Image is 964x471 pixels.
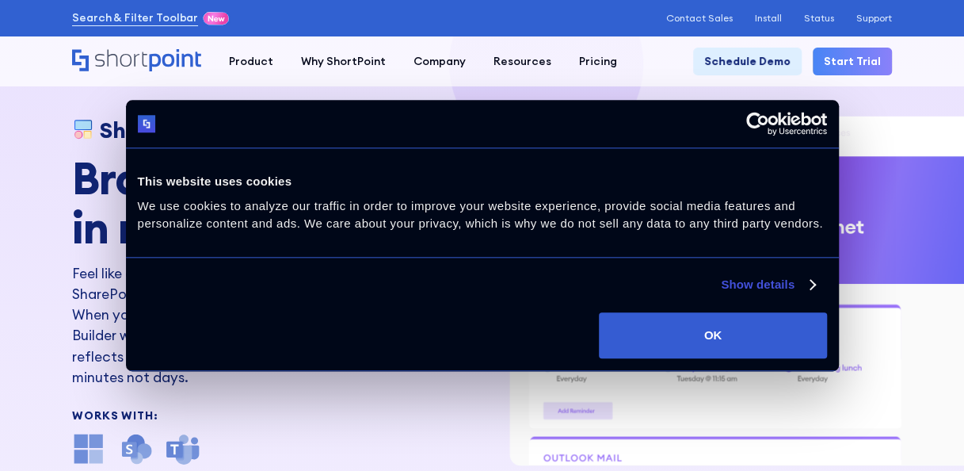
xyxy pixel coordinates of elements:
a: Schedule Demo [693,48,802,75]
img: microsoft teams icon [166,432,200,465]
a: Install [755,13,782,24]
div: Why ShortPoint [301,53,386,70]
strong: Brand your Intranet in minutes [72,150,467,255]
a: Why ShortPoint [288,48,400,75]
button: OK [599,312,826,358]
a: Search & Filter Toolbar [72,10,198,26]
a: Start Trial [813,48,892,75]
iframe: Chat Widget [885,395,964,471]
div: Product [229,53,273,70]
img: microsoft office icon [72,432,105,465]
span: We use cookies to analyze our traffic in order to improve your website experience, provide social... [138,199,823,231]
a: Home [72,49,201,73]
div: This website uses cookies [138,172,827,191]
a: Product [215,48,288,75]
p: When you're designing in SharePoint, our Theme Builder will help you create an intranet theme tha... [72,304,416,388]
div: Resources [493,53,551,70]
div: Pricing [579,53,617,70]
a: Pricing [566,48,631,75]
a: Show details [721,275,814,294]
h1: SharePoint Theme Builder [100,117,371,143]
a: Status [804,13,834,24]
h2: Feel like a SharePoint theme designer by customizing SharePoint themes in minutes! [72,263,416,305]
div: Company [413,53,466,70]
a: Contact Sales [666,13,733,24]
div: Works With: [72,410,488,421]
img: logo [138,115,156,133]
a: Support [856,13,892,24]
img: SharePoint icon [120,432,153,465]
a: Resources [480,48,566,75]
a: Company [400,48,480,75]
a: Usercentrics Cookiebot - opens in a new window [688,112,827,136]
